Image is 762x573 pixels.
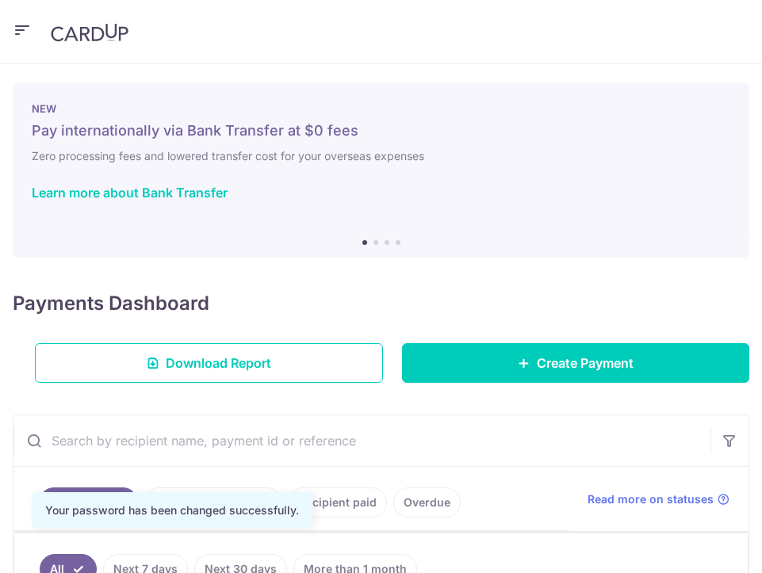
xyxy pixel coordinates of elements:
[45,502,299,518] div: Your password has been changed successfully.
[32,102,730,115] p: NEW
[35,343,383,383] a: Download Report
[32,147,730,166] h6: Zero processing fees and lowered transfer cost for your overseas expenses
[32,185,228,201] a: Learn more about Bank Transfer
[588,491,729,507] a: Read more on statuses
[144,487,282,518] a: Payments on the way
[402,343,750,383] a: Create Payment
[36,11,69,25] span: Help
[393,487,461,518] a: Overdue
[13,415,710,466] input: Search by recipient name, payment id or reference
[289,487,387,518] a: Recipient paid
[166,353,271,372] span: Download Report
[32,121,730,140] h5: Pay internationally via Bank Transfer at $0 fees
[39,487,138,518] a: Upcoming
[537,353,634,372] span: Create Payment
[13,289,209,318] h4: Payments Dashboard
[588,491,714,507] span: Read more on statuses
[51,23,128,42] img: CardUp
